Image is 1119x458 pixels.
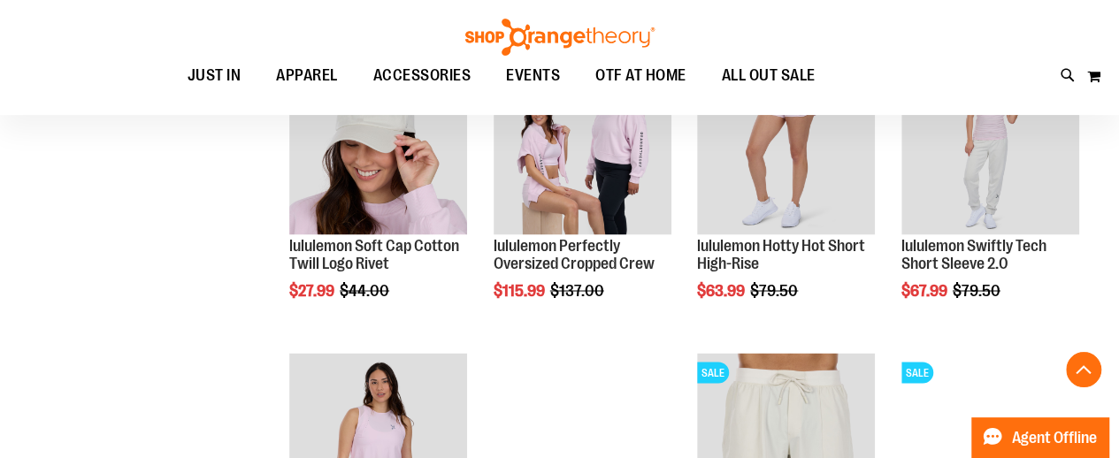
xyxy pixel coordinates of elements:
div: product [688,48,884,344]
img: lululemon Perfectly Oversized Cropped Crew [494,57,671,234]
img: Shop Orangetheory [463,19,657,56]
a: OTF lululemon Soft Cap Cotton Twill Logo Rivet KhakiSALE [289,57,467,237]
span: $79.50 [953,281,1003,299]
span: $137.00 [550,281,607,299]
a: lululemon Hotty Hot Short High-Rise [697,236,865,271]
span: ALL OUT SALE [722,56,816,95]
a: lululemon Perfectly Oversized Cropped CrewSALE [494,57,671,237]
div: product [280,48,476,344]
span: ACCESSORIES [373,56,471,95]
span: Agent Offline [1012,430,1097,447]
span: $27.99 [289,281,337,299]
span: $115.99 [494,281,548,299]
div: product [893,48,1088,344]
span: EVENTS [506,56,560,95]
a: lululemon Swiftly Tech Short Sleeve 2.0 [901,57,1079,237]
a: lululemon Soft Cap Cotton Twill Logo Rivet [289,236,459,271]
span: $67.99 [901,281,950,299]
img: lululemon Swiftly Tech Short Sleeve 2.0 [901,57,1079,234]
img: lululemon Hotty Hot Short High-Rise [697,57,875,234]
a: lululemon Hotty Hot Short High-Rise [697,57,875,237]
span: $63.99 [697,281,747,299]
img: OTF lululemon Soft Cap Cotton Twill Logo Rivet Khaki [289,57,467,234]
span: APPAREL [276,56,338,95]
span: OTF AT HOME [595,56,686,95]
span: JUST IN [188,56,241,95]
button: Back To Top [1066,352,1101,387]
span: SALE [901,362,933,383]
a: lululemon Perfectly Oversized Cropped Crew [494,236,655,271]
div: product [485,48,680,344]
span: $79.50 [750,281,801,299]
span: $44.00 [340,281,392,299]
a: lululemon Swiftly Tech Short Sleeve 2.0 [901,236,1046,271]
button: Agent Offline [971,417,1108,458]
span: SALE [697,362,729,383]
